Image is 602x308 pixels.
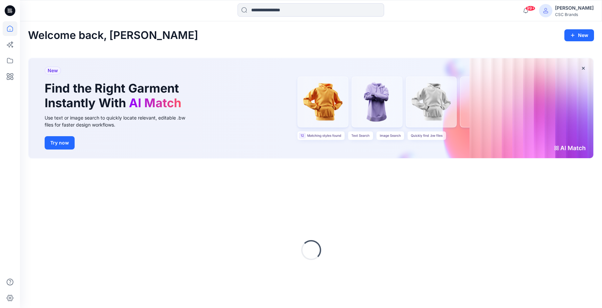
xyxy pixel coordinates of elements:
div: Use text or image search to quickly locate relevant, editable .bw files for faster design workflows. [45,114,195,128]
span: AI Match [129,96,181,110]
span: New [48,67,58,75]
button: New [564,29,594,41]
div: [PERSON_NAME] [555,4,594,12]
button: Try now [45,136,75,150]
svg: avatar [543,8,548,13]
div: CSC Brands [555,12,594,17]
h1: Find the Right Garment Instantly With [45,81,185,110]
h2: Welcome back, [PERSON_NAME] [28,29,198,42]
span: 99+ [525,6,535,11]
